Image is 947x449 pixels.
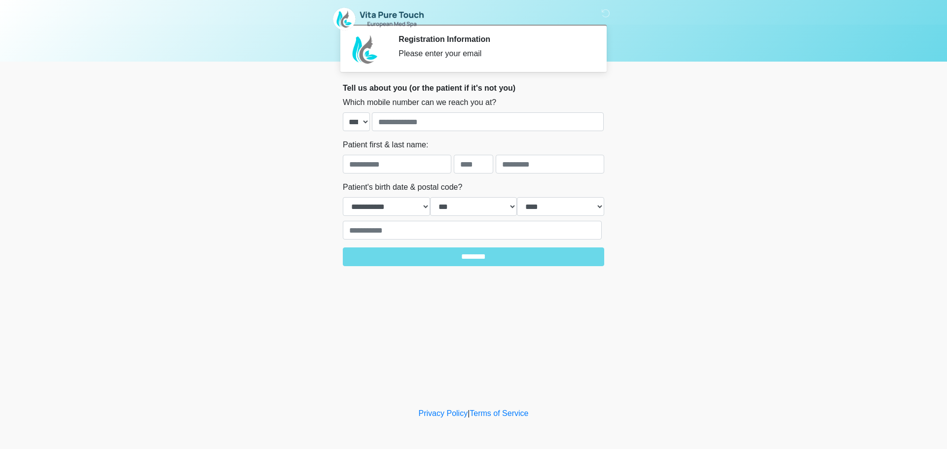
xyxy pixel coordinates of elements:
a: Terms of Service [470,409,528,417]
a: Privacy Policy [419,409,468,417]
img: Agent Avatar [350,35,380,64]
a: | [468,409,470,417]
h2: Tell us about you (or the patient if it's not you) [343,83,604,93]
img: Vita Pure Touch MedSpa Logo [333,7,424,31]
label: Patient first & last name: [343,139,428,151]
div: Please enter your email [399,48,589,60]
label: Which mobile number can we reach you at? [343,97,496,108]
h2: Registration Information [399,35,589,44]
label: Patient's birth date & postal code? [343,181,462,193]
